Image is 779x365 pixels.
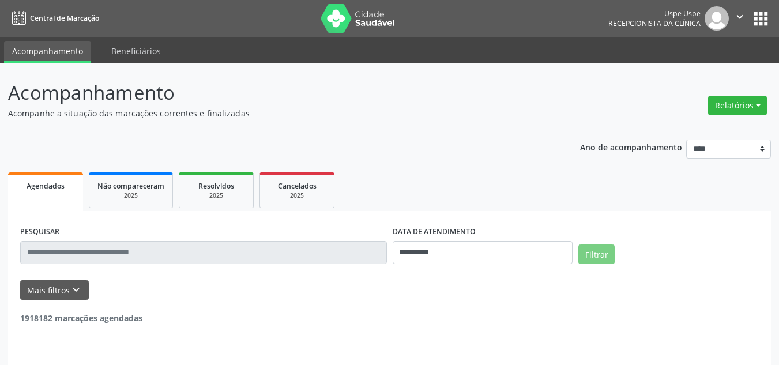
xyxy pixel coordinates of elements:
button: apps [751,9,771,29]
div: 2025 [268,191,326,200]
a: Beneficiários [103,41,169,61]
button:  [729,6,751,31]
button: Filtrar [578,244,615,264]
a: Acompanhamento [4,41,91,63]
strong: 1918182 marcações agendadas [20,313,142,323]
a: Central de Marcação [8,9,99,28]
p: Acompanhamento [8,78,542,107]
p: Ano de acompanhamento [580,140,682,154]
span: Agendados [27,181,65,191]
i:  [733,10,746,23]
span: Não compareceram [97,181,164,191]
i: keyboard_arrow_down [70,284,82,296]
span: Cancelados [278,181,317,191]
p: Acompanhe a situação das marcações correntes e finalizadas [8,107,542,119]
label: PESQUISAR [20,223,59,241]
span: Recepcionista da clínica [608,18,701,28]
img: img [705,6,729,31]
label: DATA DE ATENDIMENTO [393,223,476,241]
div: Uspe Uspe [608,9,701,18]
button: Mais filtroskeyboard_arrow_down [20,280,89,300]
div: 2025 [97,191,164,200]
button: Relatórios [708,96,767,115]
span: Resolvidos [198,181,234,191]
span: Central de Marcação [30,13,99,23]
div: 2025 [187,191,245,200]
